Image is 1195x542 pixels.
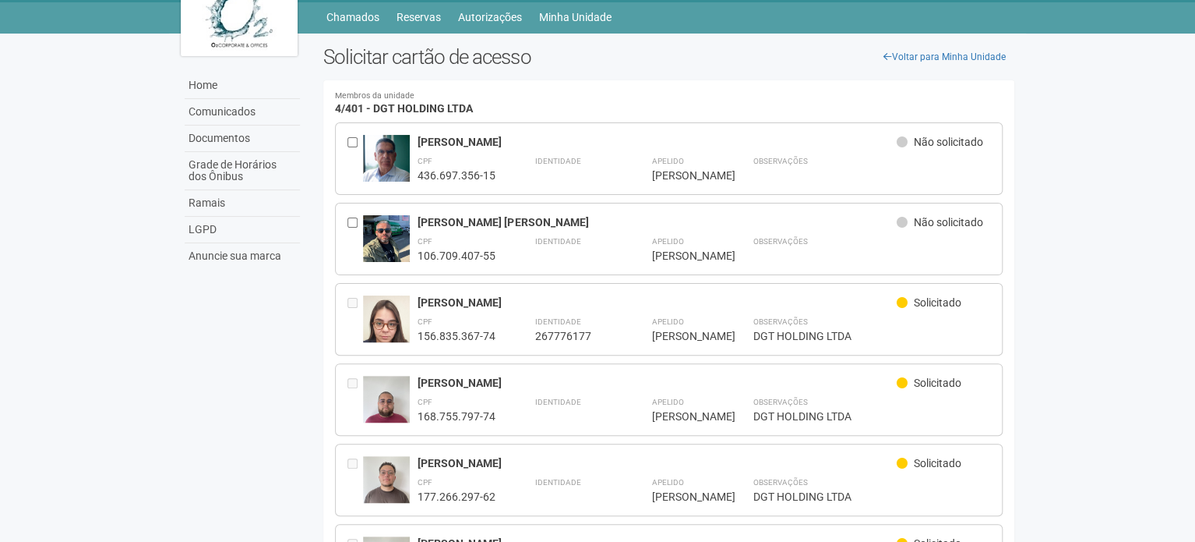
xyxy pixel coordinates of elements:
[651,317,683,326] strong: Apelido
[185,217,300,243] a: LGPD
[418,157,432,165] strong: CPF
[335,92,1003,115] h4: 4/401 - DGT HOLDING LTDA
[539,6,612,28] a: Minha Unidade
[651,237,683,246] strong: Apelido
[418,296,897,310] div: [PERSON_NAME]
[363,456,410,519] img: user.jpg
[363,135,410,182] img: user.jpg
[335,92,1003,101] small: Membros da unidade
[185,126,300,152] a: Documentos
[651,409,714,423] div: [PERSON_NAME]
[418,135,897,149] div: [PERSON_NAME]
[418,215,897,229] div: [PERSON_NAME] [PERSON_NAME]
[418,237,432,246] strong: CPF
[534,329,612,343] div: 267776177
[651,157,683,165] strong: Apelido
[418,409,495,423] div: 168.755.797-74
[418,317,432,326] strong: CPF
[347,456,363,504] div: Entre em contato com a Aministração para solicitar o cancelamento ou 2a via
[534,157,580,165] strong: Identidade
[753,490,990,504] div: DGT HOLDING LTDA
[363,296,410,370] img: user.jpg
[914,457,961,469] span: Solicitado
[418,249,495,263] div: 106.709.407-55
[753,317,807,326] strong: Observações
[534,237,580,246] strong: Identidade
[534,398,580,406] strong: Identidade
[185,73,300,99] a: Home
[651,398,683,406] strong: Apelido
[651,490,714,504] div: [PERSON_NAME]
[418,398,432,406] strong: CPF
[418,456,897,470] div: [PERSON_NAME]
[363,376,410,438] img: user.jpg
[418,490,495,504] div: 177.266.297-62
[914,377,961,389] span: Solicitado
[534,317,580,326] strong: Identidade
[875,45,1014,69] a: Voltar para Minha Unidade
[753,157,807,165] strong: Observações
[458,6,522,28] a: Autorizações
[347,296,363,343] div: Entre em contato com a Aministração para solicitar o cancelamento ou 2a via
[397,6,441,28] a: Reservas
[753,478,807,487] strong: Observações
[651,168,714,182] div: [PERSON_NAME]
[418,376,897,390] div: [PERSON_NAME]
[753,409,990,423] div: DGT HOLDING LTDA
[347,376,363,423] div: Entre em contato com a Aministração para solicitar o cancelamento ou 2a via
[185,243,300,269] a: Anuncie sua marca
[323,45,1014,69] h2: Solicitar cartão de acesso
[418,329,495,343] div: 156.835.367-74
[753,398,807,406] strong: Observações
[418,168,495,182] div: 436.697.356-15
[363,215,410,262] img: user.jpg
[326,6,379,28] a: Chamados
[651,329,714,343] div: [PERSON_NAME]
[753,329,990,343] div: DGT HOLDING LTDA
[418,478,432,487] strong: CPF
[185,152,300,190] a: Grade de Horários dos Ônibus
[185,99,300,126] a: Comunicados
[185,190,300,217] a: Ramais
[753,237,807,246] strong: Observações
[914,296,961,309] span: Solicitado
[651,478,683,487] strong: Apelido
[534,478,580,487] strong: Identidade
[914,136,983,148] span: Não solicitado
[651,249,714,263] div: [PERSON_NAME]
[914,216,983,228] span: Não solicitado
